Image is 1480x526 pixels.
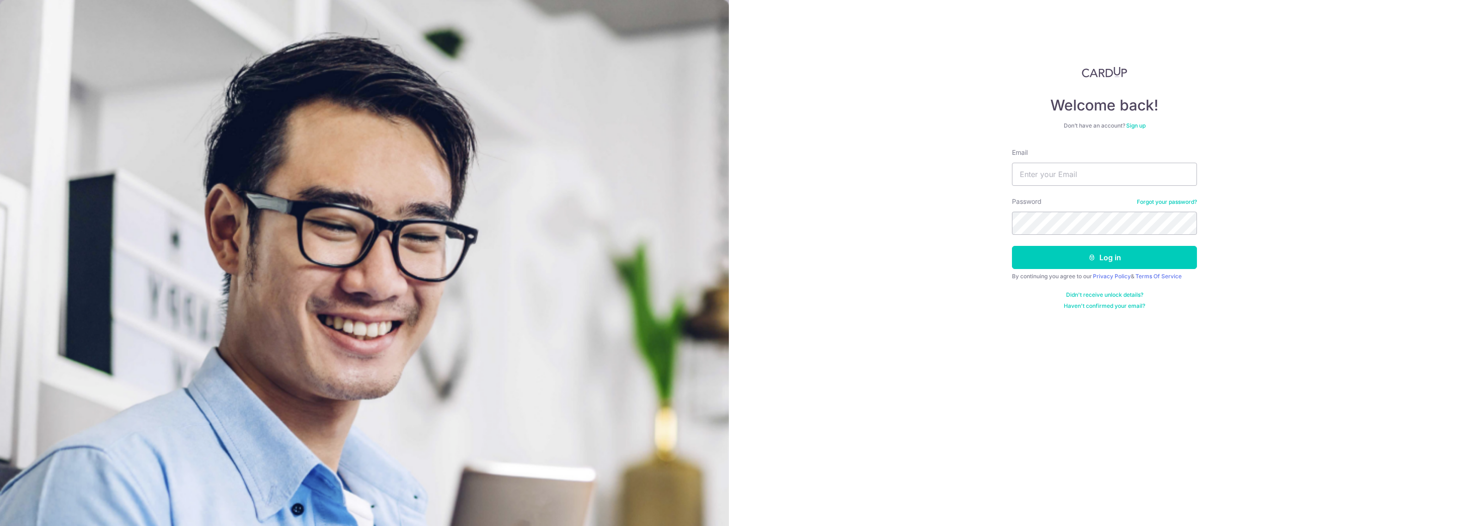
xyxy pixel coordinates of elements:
a: Sign up [1126,122,1146,129]
input: Enter your Email [1012,163,1197,186]
a: Haven't confirmed your email? [1064,302,1145,310]
div: By continuing you agree to our & [1012,273,1197,280]
button: Log in [1012,246,1197,269]
div: Don’t have an account? [1012,122,1197,129]
label: Password [1012,197,1042,206]
a: Forgot your password? [1137,198,1197,206]
label: Email [1012,148,1028,157]
h4: Welcome back! [1012,96,1197,115]
a: Terms Of Service [1135,273,1182,280]
a: Didn't receive unlock details? [1066,291,1143,299]
a: Privacy Policy [1093,273,1131,280]
img: CardUp Logo [1082,67,1127,78]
